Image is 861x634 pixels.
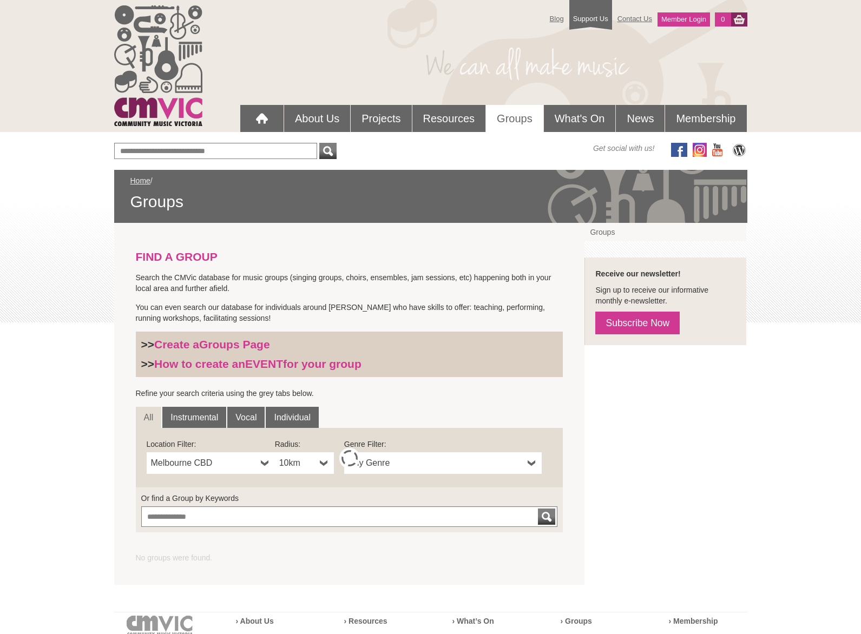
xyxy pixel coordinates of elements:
a: › What’s On [452,617,494,625]
a: Melbourne CBD [147,452,275,474]
a: Contact Us [612,9,658,28]
strong: EVENT [245,358,283,370]
label: Location Filter: [147,439,275,450]
a: Blog [544,9,569,28]
h3: >> [141,338,558,352]
span: 10km [279,457,316,470]
a: How to create anEVENTfor your group [154,358,362,370]
a: Member Login [658,12,710,27]
strong: FIND A GROUP [136,250,218,263]
a: Projects [351,105,411,132]
div: / [130,175,731,212]
img: cmvic_logo.png [114,5,202,126]
a: › About Us [236,617,274,625]
a: Vocal [227,407,265,428]
p: Sign up to receive our informative monthly e-newsletter. [595,285,735,306]
ul: No groups were found. [136,552,563,563]
p: You can even search our database for individuals around [PERSON_NAME] who have skills to offer: t... [136,302,563,323]
a: Instrumental [162,407,226,428]
a: › Resources [344,617,387,625]
a: Individual [266,407,319,428]
a: All [136,407,162,428]
img: icon-instagram.png [693,143,707,157]
a: Membership [665,105,746,132]
a: What's On [544,105,616,132]
a: 10km [275,452,334,474]
a: About Us [284,105,350,132]
h3: >> [141,357,558,371]
label: Or find a Group by Keywords [141,493,558,504]
span: Any Genre [349,457,523,470]
a: › Membership [669,617,718,625]
label: Radius: [275,439,334,450]
span: Get social with us! [593,143,655,154]
a: Resources [412,105,486,132]
label: Genre Filter: [344,439,542,450]
a: › Groups [561,617,592,625]
a: Home [130,176,150,185]
a: Create aGroups Page [154,338,270,351]
img: CMVic Blog [731,143,747,157]
strong: Receive our newsletter! [595,269,680,278]
p: Search the CMVic database for music groups (singing groups, choirs, ensembles, jam sessions, etc)... [136,272,563,294]
strong: Groups Page [199,338,270,351]
a: Subscribe Now [595,312,680,334]
a: News [616,105,665,132]
a: Groups [584,223,746,241]
a: 0 [715,12,731,27]
span: Melbourne CBD [151,457,257,470]
span: Groups [130,191,731,212]
p: Refine your search criteria using the grey tabs below. [136,388,563,399]
a: Groups [486,105,543,132]
a: Any Genre [344,452,542,474]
